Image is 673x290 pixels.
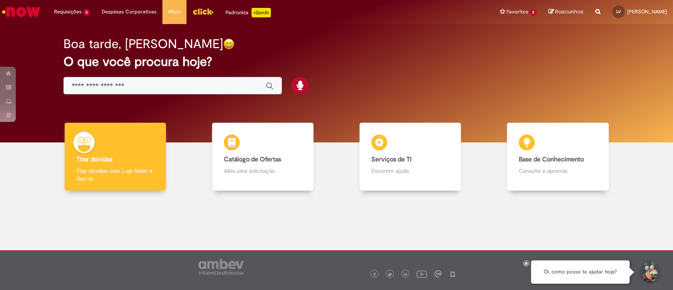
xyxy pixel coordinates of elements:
a: Catálogo de Ofertas Abra uma solicitação [189,123,336,191]
span: More [168,8,181,16]
h2: Boa tarde, [PERSON_NAME] [63,37,223,51]
span: Despesas Corporativas [102,8,157,16]
img: logo_footer_naosei.png [449,270,456,277]
img: logo_footer_twitter.png [388,273,392,277]
span: 3 [83,9,90,16]
img: logo_footer_ambev_rotulo_gray.png [198,259,244,275]
p: Encontre ajuda [371,167,449,175]
img: logo_footer_workplace.png [434,270,442,277]
p: +GenAi [252,8,271,17]
span: [PERSON_NAME] [627,8,667,15]
p: Consulte e aprenda [519,167,597,175]
a: Serviços de TI Encontre ajuda [337,123,484,191]
img: happy-face.png [223,38,235,50]
a: Rascunhos [548,8,584,16]
div: Padroniza [226,8,271,17]
p: Abra uma solicitação [224,167,302,175]
img: logo_footer_youtube.png [417,269,427,279]
p: Tirar dúvidas com Lupi Assist e Gen Ai [76,167,154,183]
span: 2 [530,9,537,16]
h2: O que você procura hoje? [63,55,610,69]
a: Base de Conhecimento Consulte e aprenda [484,123,632,191]
b: Tirar dúvidas [76,155,112,163]
span: LV [616,9,621,14]
b: Catálogo de Ofertas [224,155,281,163]
span: Rascunhos [555,8,584,15]
button: Iniciar Conversa de Suporte [638,260,661,284]
b: Base de Conhecimento [519,155,584,163]
img: logo_footer_facebook.png [373,273,377,277]
span: Favoritos [507,8,528,16]
img: logo_footer_linkedin.png [404,272,408,277]
a: Tirar dúvidas Tirar dúvidas com Lupi Assist e Gen Ai [41,123,189,191]
b: Serviços de TI [371,155,412,163]
span: Requisições [54,8,82,16]
img: click_logo_yellow_360x200.png [192,6,214,17]
img: ServiceNow [1,4,41,20]
div: Oi, como posso te ajudar hoje? [531,260,630,284]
